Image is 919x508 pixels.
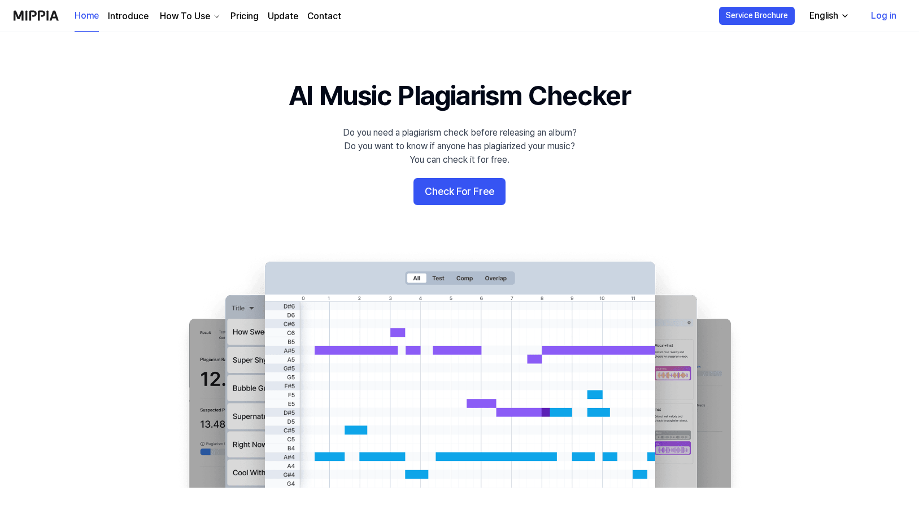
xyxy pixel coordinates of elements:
a: Pricing [230,10,259,23]
button: Service Brochure [719,7,795,25]
div: Do you need a plagiarism check before releasing an album? Do you want to know if anyone has plagi... [343,126,577,167]
a: Introduce [108,10,149,23]
button: English [800,5,856,27]
h1: AI Music Plagiarism Checker [289,77,630,115]
a: Update [268,10,298,23]
button: How To Use [158,10,221,23]
button: Check For Free [413,178,506,205]
img: main Image [166,250,754,488]
div: How To Use [158,10,212,23]
div: English [807,9,840,23]
a: Home [75,1,99,32]
a: Contact [307,10,341,23]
